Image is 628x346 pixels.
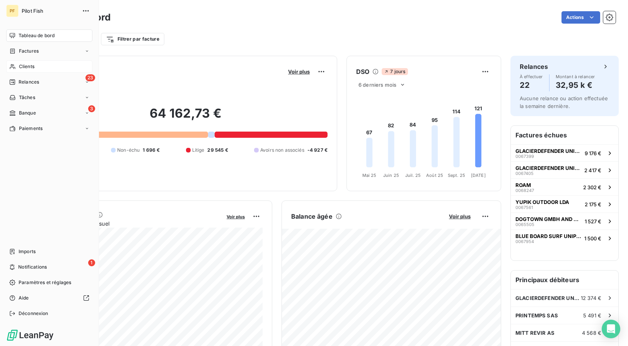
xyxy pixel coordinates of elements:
tspan: Août 25 [426,173,443,178]
img: Logo LeanPay [6,329,54,341]
span: Chiffre d'affaires mensuel [44,219,221,228]
button: ROAM00682472 302 € [511,178,618,195]
span: PRINTEMPS SAS [515,312,558,319]
span: Voir plus [288,69,310,75]
span: Tableau de bord [19,32,55,39]
span: 0067954 [515,239,534,244]
button: Filtrer par facture [101,33,164,45]
tspan: Mai 25 [362,173,377,178]
button: GLACIERDEFENDER UNIP LDA00673999 176 € [511,144,618,161]
span: 2 175 € [585,201,601,207]
tspan: Sept. 25 [448,173,465,178]
button: DOGTOWN GMBH AND CO KG00655051 527 € [511,212,618,230]
span: Relances [19,79,39,86]
span: Avoirs non associés [260,147,304,154]
span: 0068247 [515,188,534,193]
span: 3 [88,105,95,112]
span: Paiements [19,125,43,132]
span: 0067405 [515,171,534,176]
h4: 22 [520,79,543,91]
h6: Relances [520,62,548,71]
button: Voir plus [286,68,312,75]
span: GLACIERDEFENDER UNIP LDA [515,165,581,171]
span: 4 568 € [582,330,601,336]
button: GLACIERDEFENDER UNIP LDA00674052 417 € [511,161,618,178]
button: Voir plus [447,213,473,220]
span: Voir plus [227,214,245,219]
span: Factures [19,48,39,55]
div: PF [6,5,19,17]
span: 1 500 € [584,235,601,242]
div: Open Intercom Messenger [602,320,620,338]
h6: Principaux débiteurs [511,271,618,289]
button: Voir plus [224,213,247,220]
tspan: [DATE] [471,173,486,178]
span: Aide [19,295,29,301]
span: Paramètres et réglages [19,279,71,286]
span: 12 374 € [581,295,601,301]
span: 6 derniers mois [358,82,396,88]
tspan: Juin 25 [383,173,399,178]
span: 0067399 [515,154,534,159]
span: 0065505 [515,222,534,227]
span: Imports [19,248,36,255]
span: 0067561 [515,205,533,210]
span: Déconnexion [19,310,48,317]
span: 2 302 € [583,184,601,190]
span: 7 jours [382,68,408,75]
span: 29 545 € [207,147,228,154]
span: 5 491 € [583,312,601,319]
span: ROAM [515,182,531,188]
button: Actions [561,11,600,24]
span: Voir plus [449,213,471,219]
span: Notifications [18,264,47,271]
span: 1 [88,259,95,266]
span: Aucune relance ou action effectuée la semaine dernière. [520,95,608,109]
span: Non-échu [117,147,140,154]
span: Pilot Fish [22,8,77,14]
button: BLUE BOARD SURF UNIPESSOAL LDA00679541 500 € [511,230,618,247]
h2: 64 162,73 € [44,106,328,129]
span: DOGTOWN GMBH AND CO KG [515,216,582,222]
span: Montant à relancer [556,74,595,79]
span: -4 927 € [307,147,328,154]
tspan: Juil. 25 [405,173,421,178]
span: MITT REVIR AS [515,330,555,336]
span: Tâches [19,94,35,101]
span: 9 176 € [585,150,601,156]
span: Banque [19,110,36,116]
span: 1 696 € [143,147,160,154]
span: À effectuer [520,74,543,79]
h4: 32,95 k € [556,79,595,91]
span: GLACIERDEFENDER UNIP LDA [515,295,581,301]
span: 23 [85,74,95,81]
span: Clients [19,63,34,70]
h6: Factures échues [511,126,618,144]
h6: Balance âgée [291,212,333,221]
button: YUPIK OUTDOOR LDA00675612 175 € [511,195,618,212]
h6: DSO [356,67,369,76]
span: BLUE BOARD SURF UNIPESSOAL LDA [515,233,581,239]
a: Aide [6,292,92,304]
span: YUPIK OUTDOOR LDA [515,199,569,205]
span: 2 417 € [584,167,601,173]
span: GLACIERDEFENDER UNIP LDA [515,148,582,154]
span: Litige [192,147,205,154]
span: 1 527 € [585,218,601,224]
